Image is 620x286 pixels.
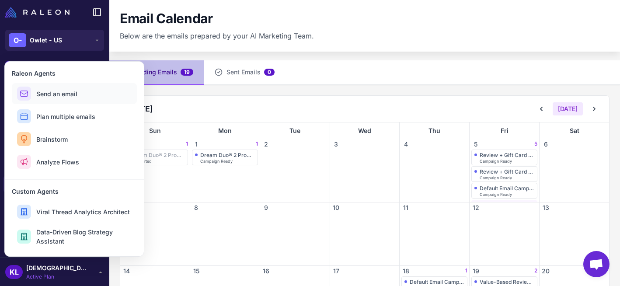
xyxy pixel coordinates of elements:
span: 3 [332,140,341,149]
span: 14 [122,267,131,276]
span: 4 [401,140,410,149]
div: Default Email Campaign [480,185,534,192]
span: 10 [332,203,341,212]
div: KL [5,265,23,279]
span: Analyze Flows [36,157,79,167]
span: Owlet - US [30,35,62,45]
span: 6 [541,140,550,149]
span: 9 [262,203,271,212]
a: Integrations [3,241,106,259]
a: Segments [3,197,106,215]
a: Brief Design [3,131,106,150]
button: Brainstorm [12,129,137,150]
span: Plan multiple emails [36,112,95,121]
div: Default Email Campaign [410,279,464,285]
button: Data-Driven Blog Strategy Assistant [12,224,137,249]
span: Campaign Ready [480,192,512,196]
h3: Custom Agents [12,187,137,196]
span: 15 [192,267,201,276]
div: Dream Duo® 2 Promo - Last Chance Email [200,152,255,158]
span: 11 [401,203,410,212]
span: 2 [534,267,537,276]
span: 19 [471,267,480,276]
div: Sat [540,122,609,139]
div: Value-Based Review Request [480,279,534,285]
span: 1 [192,140,201,149]
div: Review + Gift Card Incentive Campaign [480,152,534,158]
a: Calendar [3,175,106,193]
div: Review + Gift Card Incentive Campaign [480,168,534,175]
div: Dream Duo® 2 Promo - Reminder Email [130,152,185,158]
a: Campaigns [3,153,106,171]
button: Sent Emails0 [204,60,285,85]
div: Sun [120,122,190,139]
div: O- [9,33,26,47]
a: Raleon Logo [5,7,73,17]
button: O-Owlet - US [5,30,104,51]
span: 16 [262,267,271,276]
span: Campaign Ready [200,159,233,163]
span: Campaign Ready [480,159,512,163]
button: Plan multiple emails [12,106,137,127]
div: Open chat [583,251,610,277]
a: Chats [3,87,106,106]
h1: Email Calendar [120,10,213,27]
span: [DEMOGRAPHIC_DATA][PERSON_NAME] [26,263,87,273]
h3: Raleon Agents [12,69,137,78]
span: 20 [541,267,550,276]
span: 13 [541,203,550,212]
span: Send an email [36,89,77,98]
a: Analytics [3,219,106,237]
div: Thu [400,122,469,139]
img: Raleon Logo [5,7,70,17]
span: 0 [264,69,275,76]
span: Viral Thread Analytics Architect [36,207,130,216]
button: Analyze Flows [12,151,137,172]
div: Fri [470,122,539,139]
span: Campaign Ready [480,176,512,180]
span: Active Plan [26,273,87,281]
button: Viral Thread Analytics Architect [12,201,137,222]
span: 12 [471,203,480,212]
span: 5 [534,140,537,149]
span: 17 [332,267,341,276]
div: Wed [330,122,400,139]
span: 2 [262,140,271,149]
span: 1 [186,140,188,149]
div: Mon [190,122,260,139]
button: Send an email [12,83,137,104]
div: Tue [260,122,330,139]
span: 1 [256,140,258,149]
a: Knowledge [3,109,106,128]
span: 5 [471,140,480,149]
span: Brainstorm [36,135,68,144]
span: 18 [401,267,410,276]
button: [DATE] [553,102,583,115]
span: 19 [181,69,193,76]
button: Pending Emails19 [109,60,204,85]
span: 1 [465,267,467,276]
span: 8 [192,203,201,212]
span: Data-Driven Blog Strategy Assistant [36,227,132,246]
p: Below are the emails prepared by your AI Marketing Team. [120,31,314,41]
div: +2 [471,200,537,210]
